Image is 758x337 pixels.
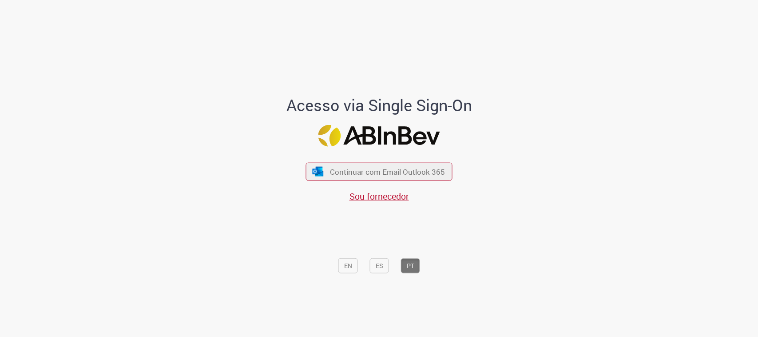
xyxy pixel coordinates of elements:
h1: Acesso via Single Sign-On [256,96,502,114]
span: Continuar com Email Outlook 365 [330,167,445,177]
img: ícone Azure/Microsoft 360 [311,167,324,176]
button: ícone Azure/Microsoft 360 Continuar com Email Outlook 365 [306,163,452,181]
button: PT [401,258,420,273]
button: ES [370,258,389,273]
img: Logo ABInBev [318,124,440,146]
a: Sou fornecedor [349,190,409,202]
button: EN [338,258,358,273]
